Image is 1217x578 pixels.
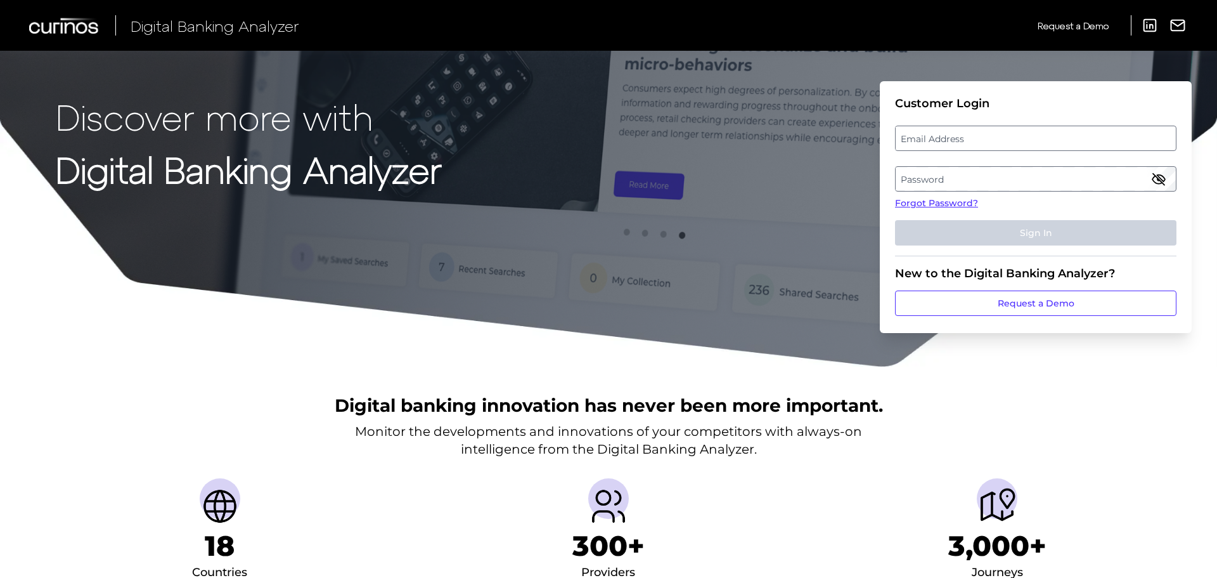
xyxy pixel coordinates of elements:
img: Curinos [29,18,100,34]
div: New to the Digital Banking Analyzer? [895,266,1176,280]
span: Request a Demo [1038,20,1109,31]
label: Password [896,167,1175,190]
img: Countries [200,486,240,527]
p: Monitor the developments and innovations of your competitors with always-on intelligence from the... [355,423,862,458]
p: Discover more with [56,96,442,136]
a: Request a Demo [1038,15,1109,36]
img: Providers [588,486,629,527]
label: Email Address [896,127,1175,150]
h1: 18 [205,529,235,563]
strong: Digital Banking Analyzer [56,148,442,190]
h1: 300+ [572,529,645,563]
button: Sign In [895,220,1176,246]
div: Customer Login [895,96,1176,110]
img: Journeys [977,486,1017,527]
a: Request a Demo [895,291,1176,316]
h2: Digital banking innovation has never been more important. [335,393,883,417]
a: Forgot Password? [895,197,1176,210]
h1: 3,000+ [948,529,1046,563]
span: Digital Banking Analyzer [131,16,299,35]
